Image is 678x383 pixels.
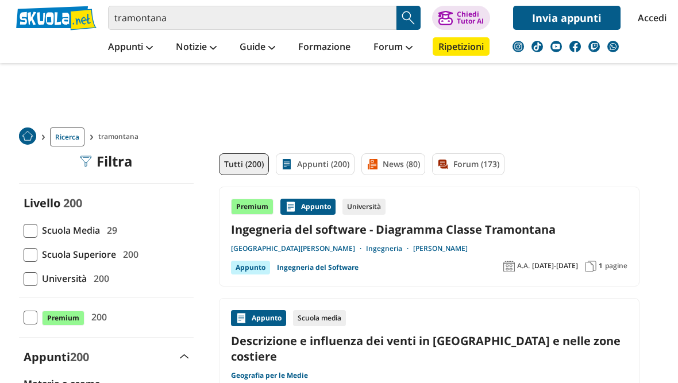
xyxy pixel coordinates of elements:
[295,37,353,58] a: Formazione
[231,310,286,326] div: Appunto
[173,37,219,58] a: Notizie
[231,261,270,274] div: Appunto
[105,37,156,58] a: Appunti
[219,153,269,175] a: Tutti (200)
[457,11,484,25] div: Chiedi Tutor AI
[513,6,621,30] a: Invia appunti
[50,127,84,146] a: Ricerca
[366,244,413,253] a: Ingegneria
[276,153,355,175] a: Appunti (200)
[413,244,468,253] a: [PERSON_NAME]
[371,37,415,58] a: Forum
[280,199,336,215] div: Appunto
[585,261,596,272] img: Pagine
[432,153,504,175] a: Forum (173)
[588,41,600,52] img: twitch
[231,244,366,253] a: [GEOGRAPHIC_DATA][PERSON_NAME]
[37,223,100,238] span: Scuola Media
[24,195,60,211] label: Livello
[432,6,490,30] button: ChiediTutor AI
[367,158,378,170] img: News filtro contenuto
[237,37,278,58] a: Guide
[42,311,84,326] span: Premium
[396,6,421,30] button: Search Button
[361,153,425,175] a: News (80)
[19,127,36,145] img: Home
[293,310,346,326] div: Scuola media
[231,333,627,364] a: Descrizione e influenza dei venti in [GEOGRAPHIC_DATA] e nelle zone costiere
[532,261,578,270] span: [DATE]-[DATE]
[599,261,603,270] span: 1
[638,6,662,30] a: Accedi
[231,199,273,215] div: Premium
[37,271,87,286] span: Università
[19,127,36,146] a: Home
[400,9,417,26] img: Cerca appunti, riassunti o versioni
[37,247,116,262] span: Scuola Superiore
[70,349,89,365] span: 200
[513,41,524,52] img: instagram
[281,158,292,170] img: Appunti filtro contenuto
[24,349,89,365] label: Appunti
[517,261,530,270] span: A.A.
[89,271,109,286] span: 200
[87,310,107,324] span: 200
[503,261,515,272] img: Anno accademico
[342,199,386,215] div: Università
[180,354,189,359] img: Apri e chiudi sezione
[236,312,247,324] img: Appunti contenuto
[118,247,138,262] span: 200
[433,37,490,56] a: Ripetizioni
[108,6,396,30] input: Cerca appunti, riassunti o versioni
[437,158,449,170] img: Forum filtro contenuto
[277,261,359,274] a: Ingegneria del Software
[550,41,562,52] img: youtube
[285,201,296,212] img: Appunti contenuto
[607,41,619,52] img: WhatsApp
[98,127,143,146] span: tramontana
[102,223,117,238] span: 29
[569,41,581,52] img: facebook
[80,153,133,169] div: Filtra
[80,156,92,167] img: Filtra filtri mobile
[63,195,82,211] span: 200
[231,222,627,237] a: Ingegneria del software - Diagramma Classe Tramontana
[531,41,543,52] img: tiktok
[605,261,627,270] span: pagine
[231,371,308,380] a: Geografia per le Medie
